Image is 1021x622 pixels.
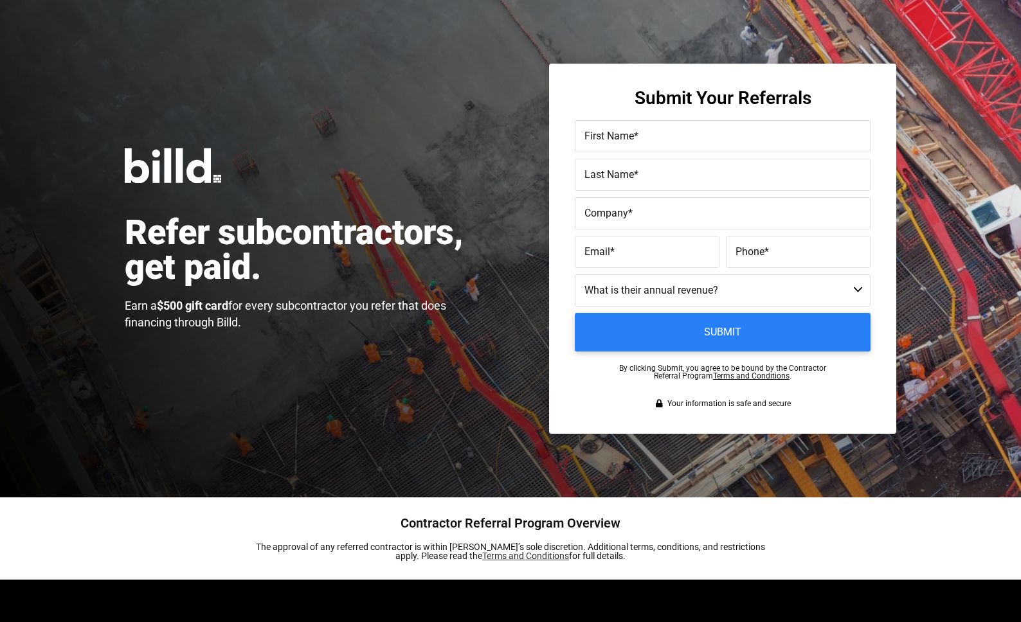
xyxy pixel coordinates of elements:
div: The approval of any referred contractor is within [PERSON_NAME]’s sole discretion. Additional ter... [253,542,768,560]
h4: Contractor Referral Program Overview [401,517,620,529]
h1: Refer subcontractors, get paid. [125,215,472,285]
a: Terms and Conditions [482,551,569,561]
span: Your information is safe and secure [664,399,791,408]
span: Email [584,245,610,258]
p: By clicking Submit, you agree to be bound by the Contractor Referral Program . [619,364,826,380]
a: Terms and Conditions [713,371,790,380]
span: Company [584,207,628,219]
span: Last Name [584,168,634,181]
strong: $500 gift card [157,299,228,312]
span: First Name [584,130,634,142]
p: Earn a for every subcontractor you refer that does financing through Billd. [125,298,472,331]
span: Phone [736,245,764,258]
h3: Submit Your Referrals [635,89,811,107]
input: Submit [575,313,871,351]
